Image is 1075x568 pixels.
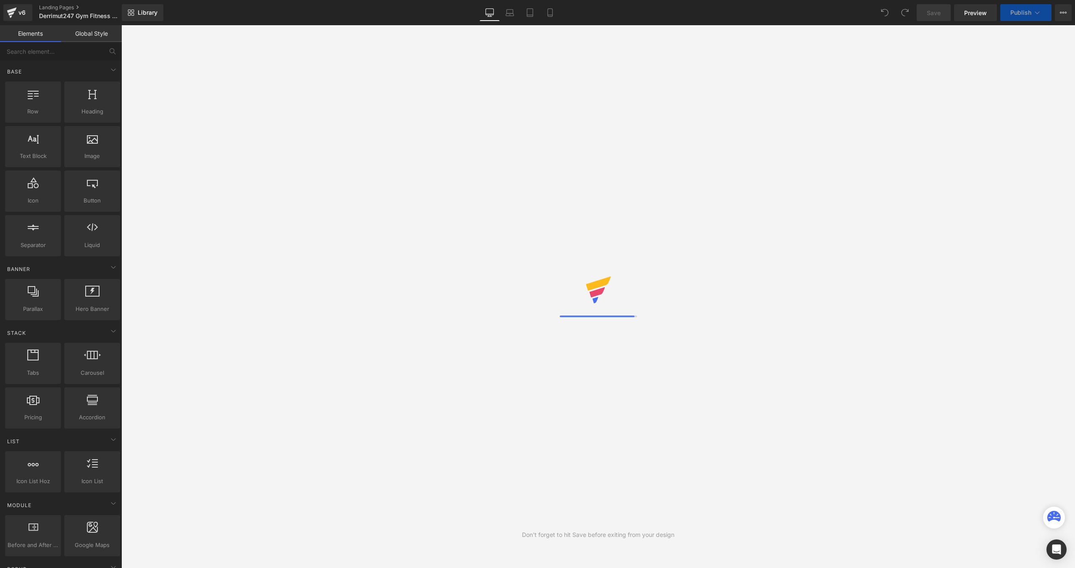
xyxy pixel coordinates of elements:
[522,530,674,539] div: Don't forget to hit Save before exiting from your design
[6,329,27,337] span: Stack
[1010,9,1031,16] span: Publish
[1055,4,1072,21] button: More
[138,9,157,16] span: Library
[6,68,23,76] span: Base
[61,25,122,42] a: Global Style
[1000,4,1051,21] button: Publish
[67,196,118,205] span: Button
[500,4,520,21] a: Laptop
[67,305,118,313] span: Hero Banner
[897,4,913,21] button: Redo
[8,368,58,377] span: Tabs
[6,501,32,509] span: Module
[520,4,540,21] a: Tablet
[954,4,997,21] a: Preview
[67,477,118,486] span: Icon List
[67,368,118,377] span: Carousel
[8,413,58,422] span: Pricing
[8,241,58,250] span: Separator
[67,152,118,160] span: Image
[67,541,118,550] span: Google Maps
[1046,539,1067,560] div: Open Intercom Messenger
[8,477,58,486] span: Icon List Hoz
[3,4,32,21] a: v6
[122,4,163,21] a: New Library
[480,4,500,21] a: Desktop
[67,241,118,250] span: Liquid
[964,8,987,17] span: Preview
[8,196,58,205] span: Icon
[8,541,58,550] span: Before and After Images
[8,152,58,160] span: Text Block
[6,265,31,273] span: Banner
[8,107,58,116] span: Row
[6,437,21,445] span: List
[39,13,120,19] span: Derrimut247 Gym Fitness classes
[876,4,893,21] button: Undo
[927,8,941,17] span: Save
[67,107,118,116] span: Heading
[39,4,136,11] a: Landing Pages
[8,305,58,313] span: Parallax
[17,7,27,18] div: v6
[540,4,560,21] a: Mobile
[67,413,118,422] span: Accordion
